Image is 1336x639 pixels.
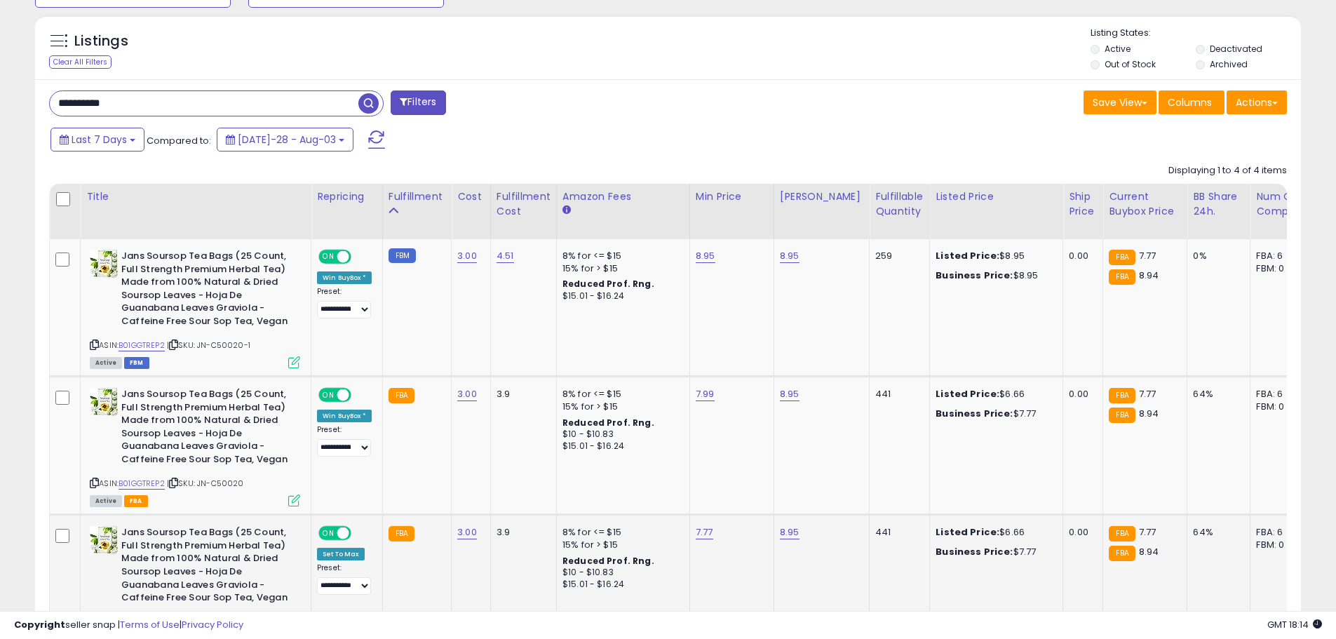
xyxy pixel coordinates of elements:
div: Fulfillable Quantity [875,189,924,219]
div: Fulfillment [389,189,445,204]
div: 8% for <= $15 [562,526,679,539]
b: Jans Soursop Tea Bags (25 Count, Full Strength Premium Herbal Tea) Made from 100% Natural & Dried... [121,250,292,331]
label: Archived [1210,58,1248,70]
div: FBM: 0 [1256,539,1302,551]
small: FBA [1109,526,1135,542]
div: 8% for <= $15 [562,388,679,401]
label: Out of Stock [1105,58,1156,70]
div: Amazon Fees [562,189,684,204]
div: Fulfillment Cost [497,189,551,219]
button: Filters [391,90,445,115]
div: Num of Comp. [1256,189,1307,219]
a: B01GGTREP2 [119,478,165,490]
a: 7.77 [696,525,713,539]
div: $15.01 - $16.24 [562,579,679,591]
a: 8.95 [780,387,799,401]
div: 3.9 [497,526,546,539]
b: Business Price: [936,545,1013,558]
span: 8.94 [1139,545,1159,558]
div: ASIN: [90,388,300,505]
span: ON [320,389,337,401]
div: $7.77 [936,408,1052,420]
div: 15% for > $15 [562,401,679,413]
small: FBA [1109,388,1135,403]
div: 0.00 [1069,526,1092,539]
div: 8% for <= $15 [562,250,679,262]
a: 8.95 [696,249,715,263]
a: 8.95 [780,249,799,263]
b: Reduced Prof. Rng. [562,417,654,429]
b: Jans Soursop Tea Bags (25 Count, Full Strength Premium Herbal Tea) Made from 100% Natural & Dried... [121,388,292,469]
span: 8.94 [1139,407,1159,420]
span: ON [320,251,337,263]
button: Actions [1227,90,1287,114]
a: B01GGTREP2 [119,339,165,351]
div: 64% [1193,388,1239,401]
div: 0.00 [1069,388,1092,401]
small: FBA [1109,408,1135,423]
small: FBA [1109,269,1135,285]
div: Preset: [317,563,372,595]
div: Set To Max [317,548,365,560]
a: 8.95 [780,525,799,539]
div: Clear All Filters [49,55,112,69]
div: $8.95 [936,269,1052,282]
div: $6.66 [936,526,1052,539]
b: Jans Soursop Tea Bags (25 Count, Full Strength Premium Herbal Tea) Made from 100% Natural & Dried... [121,526,292,607]
h5: Listings [74,32,128,51]
b: Business Price: [936,269,1013,282]
div: $7.77 [936,546,1052,558]
div: $15.01 - $16.24 [562,290,679,302]
div: 0.00 [1069,250,1092,262]
span: All listings currently available for purchase on Amazon [90,357,122,369]
button: Save View [1084,90,1156,114]
span: Last 7 Days [72,133,127,147]
span: 7.77 [1139,387,1156,401]
div: Min Price [696,189,768,204]
img: 51GFBp1HWzL._SL40_.jpg [90,250,118,278]
span: Columns [1168,95,1212,109]
span: FBM [124,357,149,369]
span: OFF [349,389,372,401]
strong: Copyright [14,618,65,631]
label: Deactivated [1210,43,1262,55]
div: 15% for > $15 [562,539,679,551]
a: Privacy Policy [182,618,243,631]
div: 15% for > $15 [562,262,679,275]
div: Preset: [317,425,372,457]
b: Listed Price: [936,525,999,539]
div: $10 - $10.83 [562,567,679,579]
span: FBA [124,495,148,507]
span: | SKU: JN-C50020-1 [167,339,250,351]
small: FBA [389,388,414,403]
a: 3.00 [457,387,477,401]
span: Compared to: [147,134,211,147]
a: 7.99 [696,387,715,401]
p: Listing States: [1091,27,1301,40]
b: Reduced Prof. Rng. [562,278,654,290]
div: $6.66 [936,388,1052,401]
label: Active [1105,43,1131,55]
div: BB Share 24h. [1193,189,1244,219]
button: Last 7 Days [50,128,144,152]
div: $8.95 [936,250,1052,262]
span: 2025-08-11 18:14 GMT [1267,618,1322,631]
span: | SKU: JN-C50020 [167,478,244,489]
span: 7.77 [1139,249,1156,262]
small: FBA [389,526,414,542]
div: Listed Price [936,189,1057,204]
div: FBA: 6 [1256,250,1302,262]
span: OFF [349,251,372,263]
div: 64% [1193,526,1239,539]
div: Preset: [317,287,372,318]
b: Reduced Prof. Rng. [562,555,654,567]
span: [DATE]-28 - Aug-03 [238,133,336,147]
a: 3.00 [457,249,477,263]
img: 51GFBp1HWzL._SL40_.jpg [90,388,118,416]
b: Business Price: [936,407,1013,420]
button: Columns [1159,90,1224,114]
small: Amazon Fees. [562,204,571,217]
div: Current Buybox Price [1109,189,1181,219]
a: 4.51 [497,249,514,263]
div: [PERSON_NAME] [780,189,863,204]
